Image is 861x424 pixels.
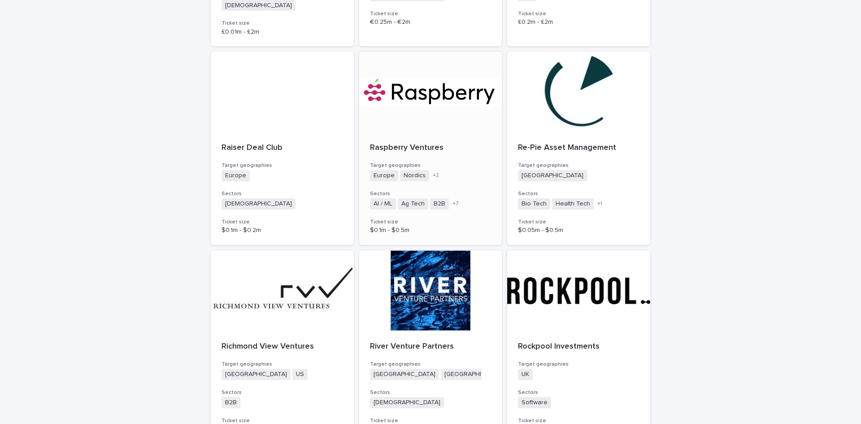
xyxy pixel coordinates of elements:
[370,389,491,396] h3: Sectors
[222,397,240,408] span: B2B
[222,361,343,368] h3: Target geographies
[370,170,398,181] span: Europe
[222,29,259,35] span: £0.01m - £2m
[370,162,491,169] h3: Target geographies
[552,198,594,210] span: Health Tech
[222,227,261,233] span: $0.1m - $0.2m
[518,361,639,368] h3: Target geographies
[359,52,502,245] a: Raspberry VenturesTarget geographiesEuropeNordics+2SectorsAI / MLAg TechB2B+7Ticket size$0.1m - $...
[518,389,639,396] h3: Sectors
[370,10,491,17] h3: Ticket size
[222,162,343,169] h3: Target geographies
[398,198,428,210] span: Ag Tech
[222,219,343,226] h3: Ticket size
[370,227,409,233] span: $0.1m - $0.5m
[370,219,491,226] h3: Ticket size
[222,369,291,380] span: [GEOGRAPHIC_DATA]
[433,173,439,178] span: + 2
[370,369,439,380] span: [GEOGRAPHIC_DATA]
[370,198,396,210] span: AI / ML
[222,389,343,396] h3: Sectors
[222,198,296,210] span: [DEMOGRAPHIC_DATA]
[518,369,533,380] span: UK
[518,198,550,210] span: Bio Tech
[518,342,639,352] p: Rockpool Investments
[518,143,639,153] p: Re-Pie Asset Management
[518,227,563,233] span: $0.05m - $0.5m
[370,19,410,25] span: €0.25m - €2m
[507,52,650,245] a: Re-Pie Asset ManagementTarget geographies[GEOGRAPHIC_DATA]SectorsBio TechHealth Tech+1Ticket size...
[370,190,491,197] h3: Sectors
[370,143,491,153] p: Raspberry Ventures
[518,10,639,17] h3: Ticket size
[430,198,449,210] span: B2B
[518,190,639,197] h3: Sectors
[518,397,551,408] span: Software
[441,369,510,380] span: [GEOGRAPHIC_DATA]
[292,369,308,380] span: US
[222,342,343,352] p: Richmond View Ventures
[400,170,429,181] span: Nordics
[518,170,587,181] span: [GEOGRAPHIC_DATA]
[370,361,491,368] h3: Target geographies
[452,201,458,206] span: + 7
[518,219,639,226] h3: Ticket size
[211,52,354,245] a: Raiser Deal ClubTarget geographiesEuropeSectors[DEMOGRAPHIC_DATA]Ticket size$0.1m - $0.2m
[370,397,444,408] span: [DEMOGRAPHIC_DATA]
[597,201,602,206] span: + 1
[222,20,343,27] h3: Ticket size
[370,342,491,352] p: River Venture Partners
[518,162,639,169] h3: Target geographies
[222,170,250,181] span: Europe
[222,143,343,153] p: Raiser Deal Club
[222,190,343,197] h3: Sectors
[518,19,553,25] span: £0.2m - £2m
